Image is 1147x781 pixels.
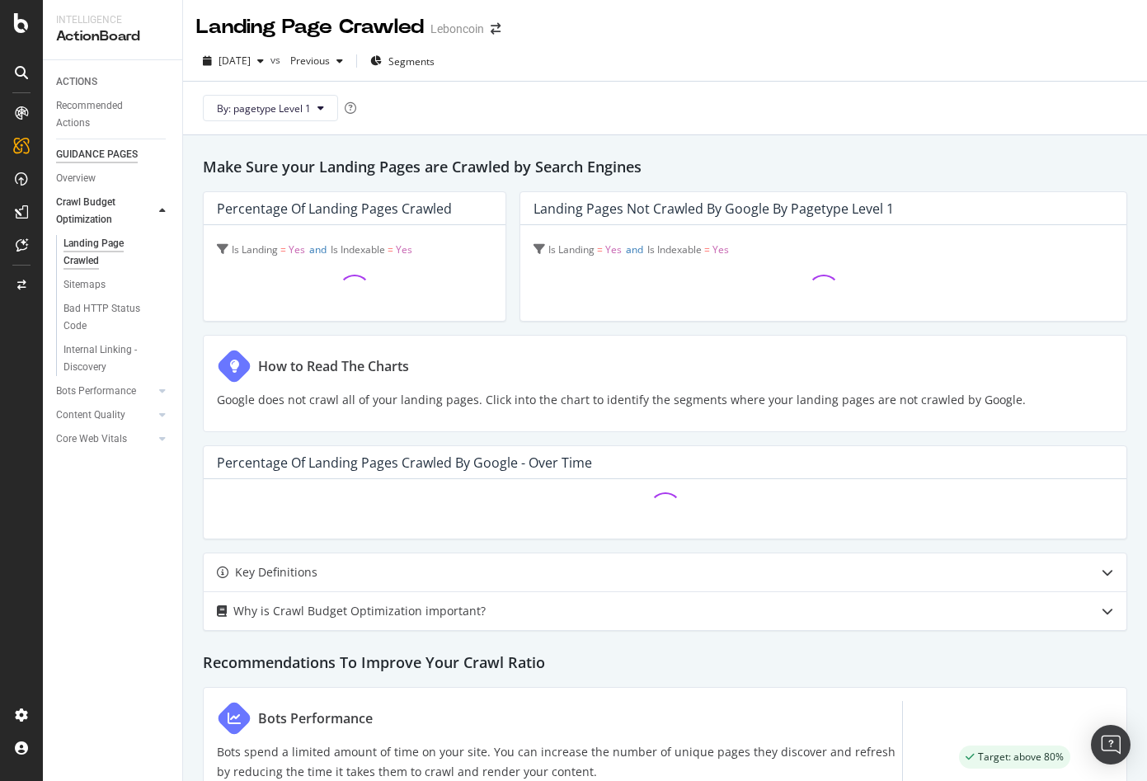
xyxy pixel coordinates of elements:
[978,752,1064,762] span: Target: above 80%
[232,242,278,256] span: Is Landing
[548,242,595,256] span: Is Landing
[1091,725,1131,765] div: Open Intercom Messenger
[219,54,251,68] span: 2025 Sep. 25th
[56,194,142,228] div: Crawl Budget Optimization
[309,242,327,256] span: and
[56,383,136,400] div: Bots Performance
[203,644,1127,674] h2: Recommendations To Improve Your Crawl Ratio
[647,242,702,256] span: Is Indexable
[217,454,592,471] div: Percentage of Landing Pages Crawled by Google - Over Time
[284,54,330,68] span: Previous
[56,73,171,91] a: ACTIONS
[63,235,171,270] a: Landing Page Crawled
[704,242,710,256] span: =
[364,48,441,74] button: Segments
[56,383,154,400] a: Bots Performance
[270,53,284,67] span: vs
[63,300,156,335] div: Bad HTTP Status Code
[56,194,154,228] a: Crawl Budget Optimization
[597,242,603,256] span: =
[56,146,171,163] a: GUIDANCE PAGES
[284,48,350,74] button: Previous
[196,13,424,41] div: Landing Page Crawled
[217,101,311,115] span: By: pagetype Level 1
[63,300,171,335] a: Bad HTTP Status Code
[56,97,171,132] a: Recommended Actions
[217,390,1026,410] p: Google does not crawl all of your landing pages. Click into the chart to identify the segments wh...
[280,242,286,256] span: =
[235,562,317,582] div: Key Definitions
[63,341,171,376] a: Internal Linking - Discovery
[63,276,171,294] a: Sitemaps
[56,170,171,187] a: Overview
[959,746,1070,769] div: success label
[63,235,155,270] div: Landing Page Crawled
[63,276,106,294] div: Sitemaps
[626,242,643,256] span: and
[203,95,338,121] button: By: pagetype Level 1
[196,48,270,74] button: [DATE]
[388,242,393,256] span: =
[258,708,373,728] div: Bots Performance
[289,242,305,256] span: Yes
[56,407,154,424] a: Content Quality
[491,23,501,35] div: arrow-right-arrow-left
[331,242,385,256] span: Is Indexable
[233,601,486,621] div: Why is Crawl Budget Optimization important?
[56,13,169,27] div: Intelligence
[258,356,409,376] div: How to Read The Charts
[605,242,622,256] span: Yes
[63,341,157,376] div: Internal Linking - Discovery
[56,73,97,91] div: ACTIONS
[56,430,127,448] div: Core Web Vitals
[56,97,155,132] div: Recommended Actions
[203,155,1127,178] h2: Make Sure your Landing Pages are Crawled by Search Engines
[534,200,894,217] div: Landing Pages not Crawled by Google by pagetype Level 1
[56,27,169,46] div: ActionBoard
[712,242,729,256] span: Yes
[56,146,138,163] div: GUIDANCE PAGES
[56,430,154,448] a: Core Web Vitals
[56,170,96,187] div: Overview
[217,200,452,217] div: Percentage of Landing Pages Crawled
[430,21,484,37] div: Leboncoin
[56,407,125,424] div: Content Quality
[396,242,412,256] span: Yes
[388,54,435,68] span: Segments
